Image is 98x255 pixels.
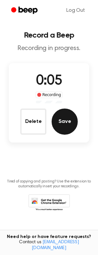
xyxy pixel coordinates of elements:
[5,31,93,39] h1: Record a Beep
[32,240,79,250] a: [EMAIL_ADDRESS][DOMAIN_NAME]
[7,4,43,17] a: Beep
[36,92,63,98] div: Recording
[36,74,62,88] span: 0:05
[52,109,78,135] button: Save Audio Record
[5,44,93,53] p: Recording in progress.
[60,3,91,18] a: Log Out
[20,109,46,135] button: Delete Audio Record
[5,179,93,189] p: Tired of copying and pasting? Use the extension to automatically insert your recordings.
[4,240,94,251] span: Contact us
